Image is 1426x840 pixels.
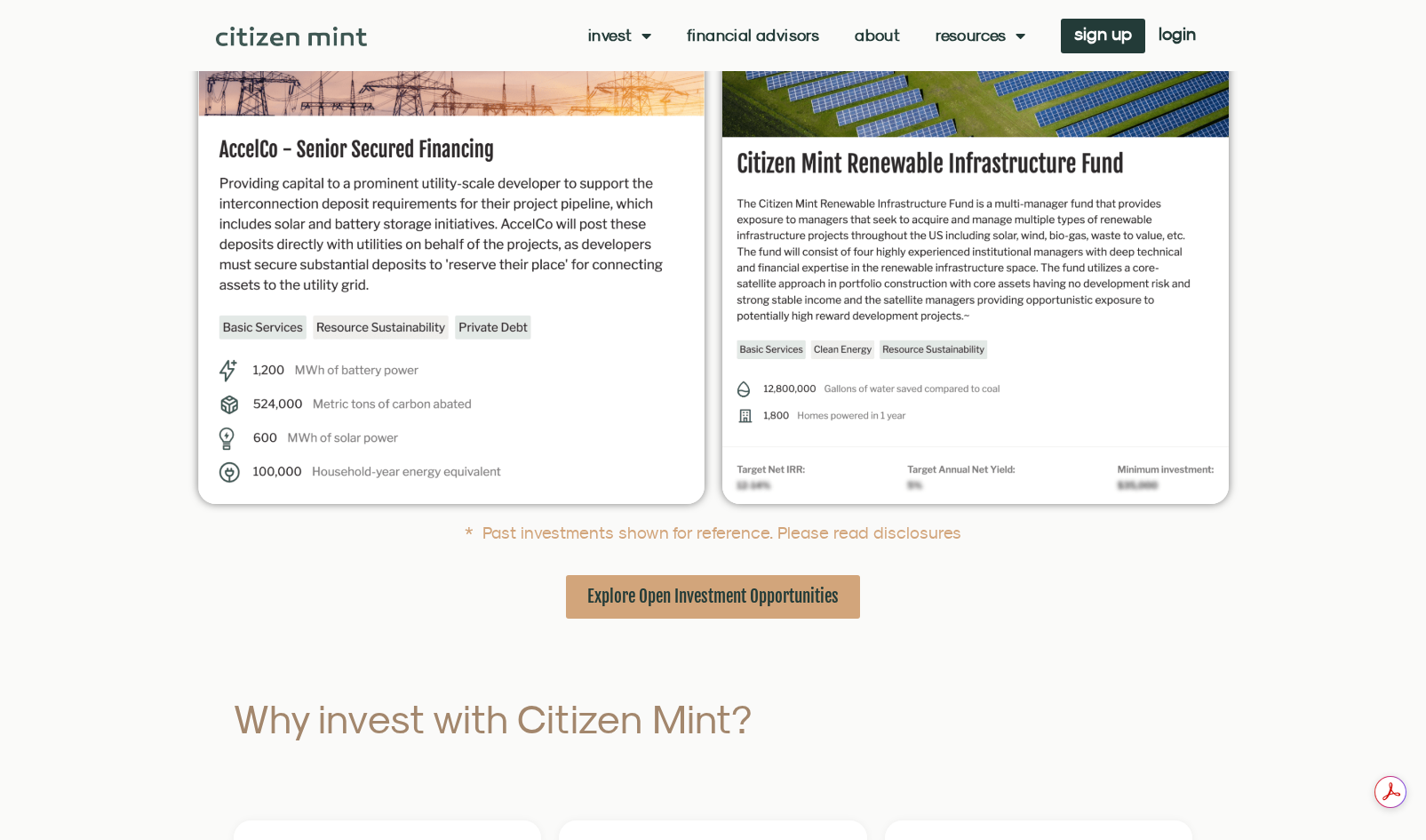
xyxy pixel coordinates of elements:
[1074,28,1132,40] span: sign up
[936,27,1025,44] a: Resources
[216,27,368,46] img: Citizen Mint
[687,27,819,44] a: Financial Advisors
[1145,19,1209,53] a: login
[855,27,900,44] a: About
[1061,19,1145,53] a: sign up
[587,586,839,608] span: Explore Open Investment Opportunities
[588,27,651,44] a: Invest
[1159,28,1196,40] span: login
[465,523,961,542] a: * Past investments shown for reference. Please read disclosures
[566,575,860,619] a: Explore Open Investment Opportunities
[234,699,851,739] h2: Why invest with Citizen Mint?
[588,27,1025,44] nav: Menu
